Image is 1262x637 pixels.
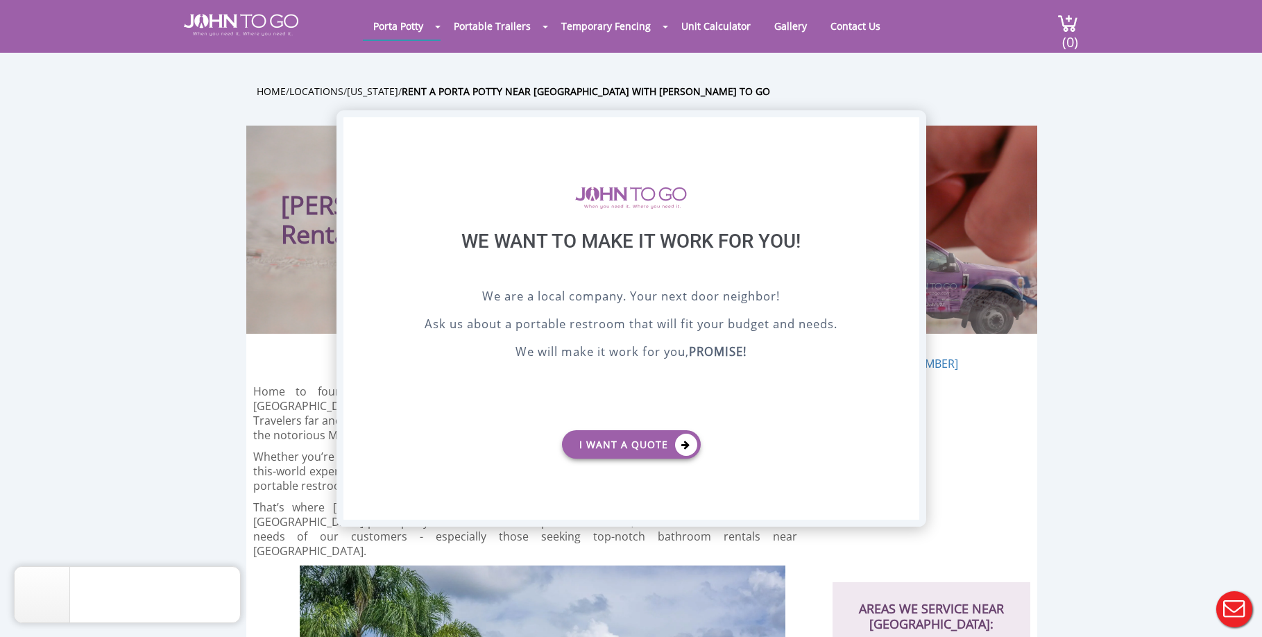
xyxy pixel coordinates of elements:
[378,343,885,364] p: We will make it work for you,
[378,230,885,287] div: We want to make it work for you!
[897,117,919,141] div: X
[575,187,687,209] img: logo of viptogo
[378,315,885,336] p: Ask us about a portable restroom that will fit your budget and needs.
[1206,581,1262,637] button: Live Chat
[562,430,701,459] a: I want a Quote
[378,287,885,308] p: We are a local company. Your next door neighbor!
[689,343,747,359] b: PROMISE!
